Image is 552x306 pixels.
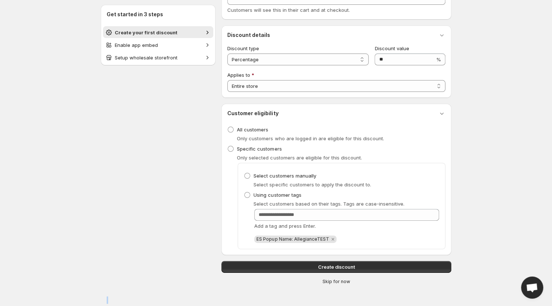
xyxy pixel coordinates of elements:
[227,72,250,78] span: Applies to
[227,7,349,13] span: Customers will see this in their cart and at checkout.
[227,110,278,117] h3: Customer eligibility
[107,11,210,18] h2: Get started in 3 steps
[218,277,454,286] button: Skip for now
[254,223,315,229] span: Add a tag and press Enter.
[115,55,177,61] span: Setup wholesale storefront
[237,155,362,161] span: Only selected customers are eligible for this discount.
[436,56,441,62] span: %
[521,276,543,299] a: Open chat
[221,261,451,273] button: Create discount
[253,182,371,188] span: Select specific customers to apply the discount to.
[253,192,301,198] span: Using customer tags
[227,31,270,39] h3: Discount details
[330,236,336,243] button: Remove ES Popup Name: AllegianceTEST
[115,42,158,48] span: Enable app embed
[256,236,329,242] span: ES Popup Name: AllegianceTEST
[322,279,350,285] span: Skip for now
[237,135,384,141] span: Only customers who are logged in are eligible for this discount.
[237,146,282,152] span: Specific customers
[375,45,409,51] span: Discount value
[318,263,355,271] span: Create discount
[115,30,177,35] span: Create your first discount
[253,201,404,207] span: Select customers based on their tags. Tags are case-insensitive.
[237,127,268,133] span: All customers
[227,45,259,51] span: Discount type
[253,173,316,179] span: Select customers manually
